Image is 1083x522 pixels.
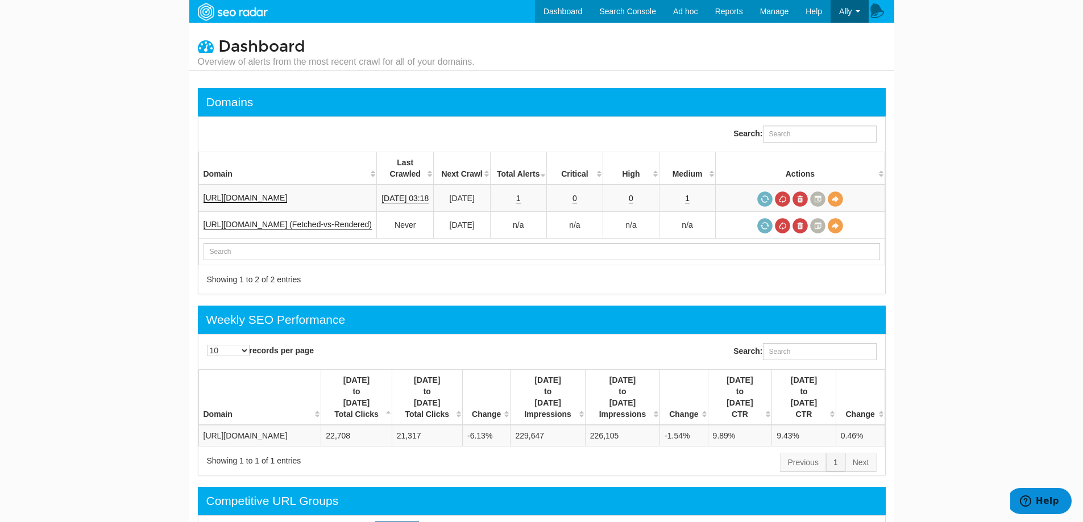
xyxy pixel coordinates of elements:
td: n/a [490,212,546,239]
a: 1 [685,194,690,203]
div: Weekly SEO Performance [206,311,346,328]
span: Dashboard [218,37,305,56]
label: Search: [733,126,876,143]
div: Competitive URL Groups [206,492,339,510]
th: Critical: activate to sort column descending [546,152,603,185]
input: Search: [763,126,877,143]
th: Last Crawled: activate to sort column descending [376,152,434,185]
a: Delete most recent audit [792,191,808,207]
td: Never [376,212,434,239]
td: 9.89% [708,425,772,446]
th: Actions: activate to sort column ascending [716,152,885,185]
th: Change : activate to sort column ascending [462,370,510,425]
span: Help [806,7,822,16]
td: 0.46% [836,425,885,446]
td: n/a [546,212,603,239]
a: Crawl History [810,191,825,207]
a: Crawl History [810,218,825,233]
td: [URL][DOMAIN_NAME] [198,425,321,446]
iframe: Opens a widget where you can find more information [1010,488,1072,516]
th: Change : activate to sort column ascending [836,370,885,425]
a: Request a crawl [757,191,773,207]
td: [DATE] [434,185,490,212]
td: 226,105 [585,425,659,446]
span: Ally [839,7,852,16]
td: -6.13% [462,425,510,446]
td: 22,708 [321,425,392,446]
span: Manage [760,7,789,16]
a: View Domain Overview [828,218,843,233]
td: n/a [659,212,716,239]
td: [DATE] [434,212,490,239]
div: Showing 1 to 2 of 2 entries [207,274,528,285]
a: [DATE] 03:18 [381,194,429,203]
input: Search: [763,343,877,360]
label: Search: [733,343,876,360]
a: Request a crawl [757,218,773,233]
th: 08/30/2025 to 09/05/2025 CTR : activate to sort column ascending [708,370,772,425]
th: Domain: activate to sort column ascending [198,370,321,425]
a: [URL][DOMAIN_NAME] [204,193,288,203]
span: Ad hoc [673,7,698,16]
th: High: activate to sort column descending [603,152,659,185]
a: Previous [780,453,825,472]
small: Overview of alerts from the most recent crawl for all of your domains. [198,56,475,68]
a: 0 [629,194,633,203]
td: n/a [603,212,659,239]
a: Cancel in-progress audit [775,218,790,233]
a: [URL][DOMAIN_NAME] (Fetched-vs-Rendered) [204,220,372,229]
span: Reports [715,7,743,16]
th: Next Crawl: activate to sort column descending [434,152,490,185]
span: Search Console [599,7,656,16]
th: 08/30/2025 to 09/05/2025 Impressions : activate to sort column ascending [511,370,585,425]
a: Cancel in-progress audit [775,191,790,207]
div: Domains [206,94,254,111]
th: Total Alerts: activate to sort column ascending [490,152,546,185]
a: View Domain Overview [828,191,843,207]
th: Change : activate to sort column ascending [660,370,708,425]
a: Next [845,453,877,472]
td: 21,317 [392,425,462,446]
td: 9.43% [772,425,836,446]
select: records per page [207,345,250,356]
td: -1.54% [660,425,708,446]
a: Delete most recent audit [792,218,808,233]
label: records per page [207,345,314,356]
img: SEORadar [193,2,272,22]
div: Showing 1 to 1 of 1 entries [207,455,528,466]
th: 08/30/2025 to 09/05/2025 Total Clicks : activate to sort column descending [321,370,392,425]
th: 09/06/2025 to 09/12/2025 CTR : activate to sort column ascending [772,370,836,425]
th: Domain: activate to sort column ascending [198,152,376,185]
input: Search [204,243,880,260]
i:  [198,38,214,54]
a: 0 [572,194,577,203]
th: 09/06/2025 to 09/12/2025 Total Clicks : activate to sort column ascending [392,370,462,425]
th: Medium: activate to sort column descending [659,152,716,185]
td: 229,647 [511,425,585,446]
a: 1 [826,453,845,472]
a: 1 [516,194,521,203]
th: 09/06/2025 to 09/12/2025 Impressions : activate to sort column ascending [585,370,659,425]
